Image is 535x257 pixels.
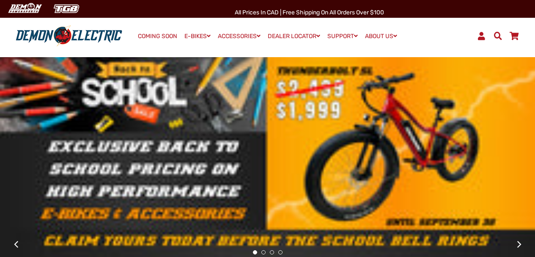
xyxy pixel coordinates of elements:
a: E-BIKES [181,30,214,42]
img: Demon Electric logo [13,25,125,47]
a: SUPPORT [324,30,361,42]
button: 3 of 4 [270,250,274,254]
img: TGB Canada [49,2,84,16]
span: All Prices in CAD | Free shipping on all orders over $100 [235,9,384,16]
a: COMING SOON [135,30,180,42]
a: ABOUT US [362,30,400,42]
button: 4 of 4 [278,250,283,254]
a: DEALER LOCATOR [265,30,323,42]
button: 2 of 4 [261,250,266,254]
img: Demon Electric [4,2,45,16]
button: 1 of 4 [253,250,257,254]
a: ACCESSORIES [215,30,263,42]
